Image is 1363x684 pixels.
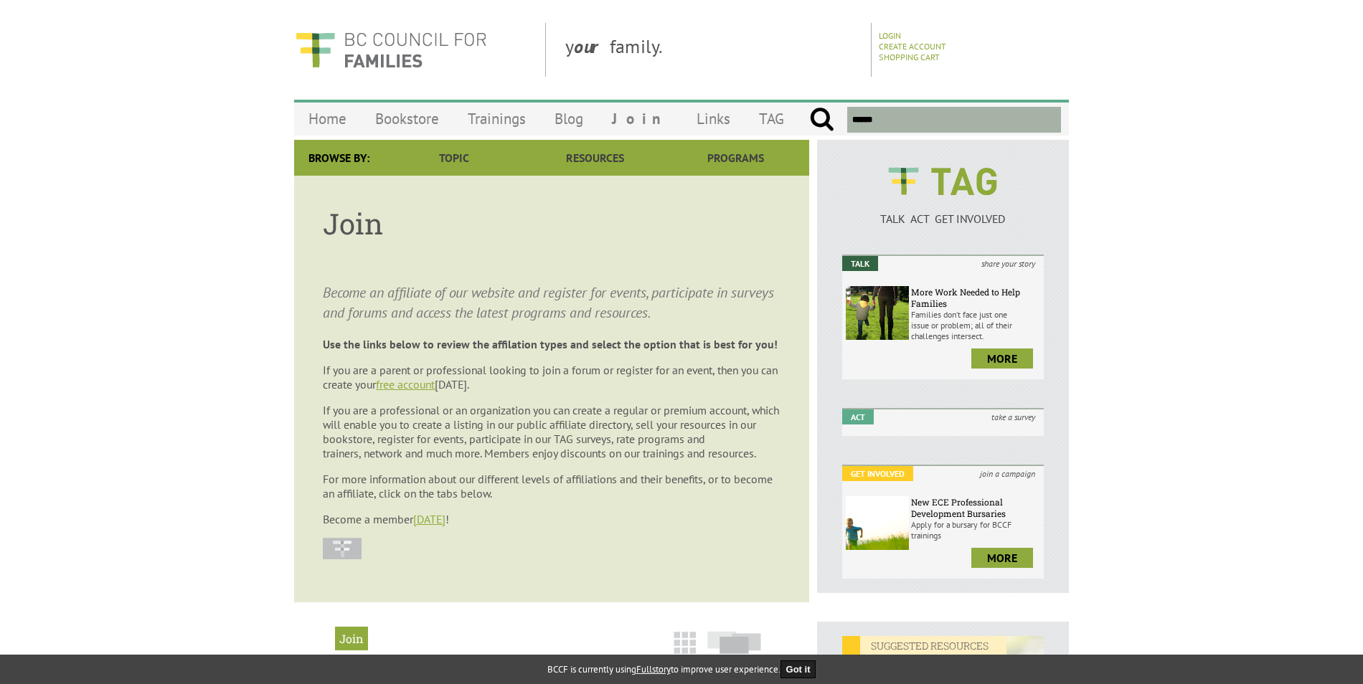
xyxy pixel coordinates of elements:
h2: Join [335,627,368,650]
em: Act [842,409,874,424]
input: Submit [809,107,834,133]
h6: New ECE Professional Development Bursaries [911,496,1040,519]
strong: our [574,34,610,58]
a: Links [682,102,745,136]
a: Topic [384,140,524,176]
p: Become a member ! [323,512,780,526]
a: Programs [666,140,806,176]
button: Got it [780,660,816,678]
a: more [971,548,1033,568]
em: Talk [842,256,878,271]
p: Apply for a bursary for BCCF trainings [911,519,1040,541]
em: SUGGESTED RESOURCES [842,636,1006,655]
a: TAG [745,102,798,136]
a: Resources [524,140,665,176]
a: Shopping Cart [879,52,940,62]
a: Slide View [703,638,765,661]
a: Join [598,102,682,136]
h1: Join [323,204,780,242]
p: TALK ACT GET INVOLVED [842,212,1044,226]
a: Trainings [453,102,540,136]
a: Fullstory [636,663,671,675]
a: Grid View [669,638,700,661]
img: BC Council for FAMILIES [294,23,488,77]
p: If you are a parent or professional looking to join a forum or register for an event, then you ca... [323,363,780,391]
img: slide-icon.png [707,631,761,654]
a: Bookstore [361,102,453,136]
a: more [971,348,1033,369]
a: [DATE] [413,512,445,526]
a: TALK ACT GET INVOLVED [842,197,1044,226]
strong: Use the links below to review the affilation types and select the option that is best for you! [323,337,778,351]
a: Blog [540,102,598,136]
img: grid-icon.png [674,632,696,654]
h6: More Work Needed to Help Families [911,286,1040,309]
a: Create Account [879,41,946,52]
p: Families don’t face just one issue or problem; all of their challenges intersect. [911,309,1040,341]
a: free account [376,377,435,391]
img: BCCF's TAG Logo [878,154,1007,209]
p: Become an affiliate of our website and register for events, participate in surveys and forums and... [323,282,780,323]
div: Browse By: [294,140,384,176]
span: If you are a professional or an organization you can create a regular or premium account, which w... [323,403,779,460]
div: y family. [554,23,872,77]
i: share your story [973,256,1044,271]
em: Get Involved [842,466,913,481]
a: Login [879,30,901,41]
p: For more information about our different levels of affiliations and their benefits, or to become ... [323,472,780,500]
a: Home [294,102,361,136]
i: take a survey [983,409,1044,424]
i: join a campaign [971,466,1044,481]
